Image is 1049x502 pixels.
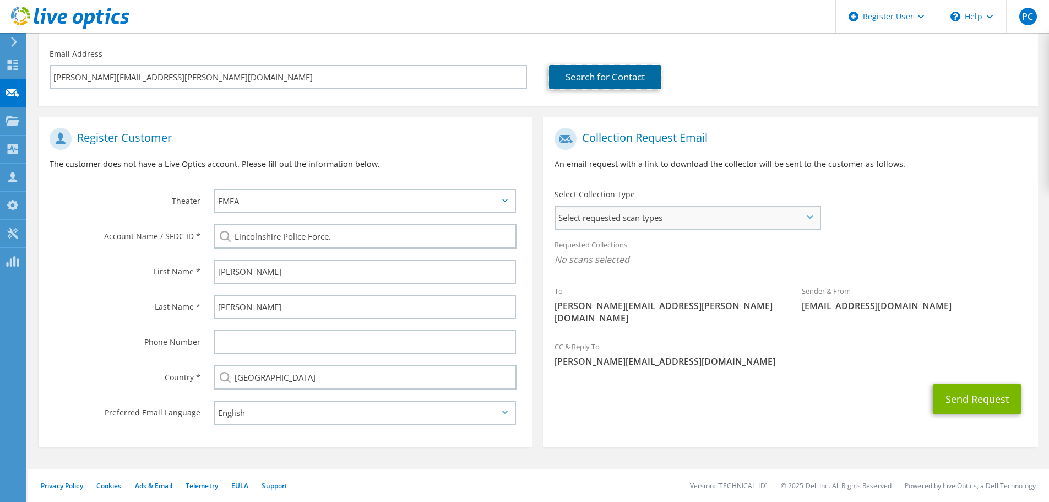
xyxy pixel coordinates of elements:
div: CC & Reply To [543,335,1037,373]
div: To [543,279,791,330]
div: Requested Collections [543,233,1037,274]
li: Powered by Live Optics, a Dell Technology [905,481,1036,490]
label: Last Name * [50,295,200,312]
span: PC [1019,8,1037,25]
label: Select Collection Type [555,189,635,200]
li: © 2025 Dell Inc. All Rights Reserved [781,481,892,490]
a: Privacy Policy [41,481,83,490]
p: The customer does not have a Live Optics account. Please fill out the information below. [50,158,521,170]
label: Country * [50,365,200,383]
label: Theater [50,189,200,207]
span: [PERSON_NAME][EMAIL_ADDRESS][DOMAIN_NAME] [555,355,1026,368]
a: Telemetry [186,481,218,490]
div: Sender & From [791,279,1038,317]
a: Ads & Email [135,481,172,490]
label: First Name * [50,260,200,277]
span: [EMAIL_ADDRESS][DOMAIN_NAME] [802,300,1027,312]
span: [PERSON_NAME][EMAIL_ADDRESS][PERSON_NAME][DOMAIN_NAME] [555,300,780,324]
label: Account Name / SFDC ID * [50,224,200,242]
svg: \n [950,12,960,21]
label: Preferred Email Language [50,401,200,418]
a: Support [262,481,287,490]
span: Select requested scan types [556,207,819,229]
h1: Collection Request Email [555,128,1021,150]
label: Email Address [50,48,102,60]
a: Search for Contact [549,65,661,89]
label: Phone Number [50,330,200,348]
a: EULA [231,481,248,490]
h1: Register Customer [50,128,516,150]
a: Cookies [96,481,122,490]
span: No scans selected [555,253,1026,266]
li: Version: [TECHNICAL_ID] [690,481,768,490]
p: An email request with a link to download the collector will be sent to the customer as follows. [555,158,1026,170]
button: Send Request [933,384,1021,414]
